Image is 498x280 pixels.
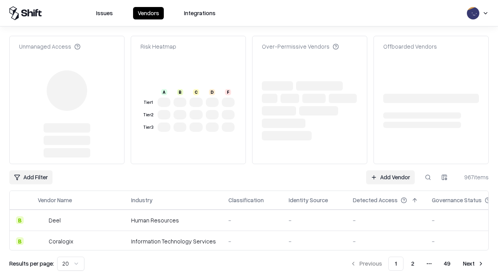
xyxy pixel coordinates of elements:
div: Tier 3 [142,124,154,131]
img: Deel [38,216,46,224]
div: - [353,237,419,245]
div: F [225,89,231,95]
div: B [16,216,24,224]
div: B [177,89,183,95]
div: Tier 1 [142,99,154,106]
div: D [209,89,215,95]
div: C [193,89,199,95]
button: 1 [388,257,403,271]
div: Tier 2 [142,112,154,118]
button: Issues [91,7,117,19]
div: Detected Access [353,196,398,204]
button: 2 [405,257,421,271]
img: Coralogix [38,237,46,245]
button: Add Filter [9,170,53,184]
div: A [161,89,167,95]
div: - [353,216,419,224]
div: Industry [131,196,153,204]
button: Next [458,257,489,271]
div: Risk Heatmap [140,42,176,51]
div: Identity Source [289,196,328,204]
div: Governance Status [432,196,482,204]
div: - [289,216,340,224]
div: - [289,237,340,245]
button: Integrations [179,7,220,19]
div: Information Technology Services [131,237,216,245]
p: Results per page: [9,259,54,268]
div: - [228,216,276,224]
div: Offboarded Vendors [383,42,437,51]
div: 967 items [458,173,489,181]
a: Add Vendor [366,170,415,184]
button: Vendors [133,7,164,19]
div: Coralogix [49,237,73,245]
div: Unmanaged Access [19,42,81,51]
button: 49 [438,257,457,271]
div: Vendor Name [38,196,72,204]
nav: pagination [345,257,489,271]
div: Deel [49,216,61,224]
div: B [16,237,24,245]
div: Over-Permissive Vendors [262,42,339,51]
div: - [228,237,276,245]
div: Classification [228,196,264,204]
div: Human Resources [131,216,216,224]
